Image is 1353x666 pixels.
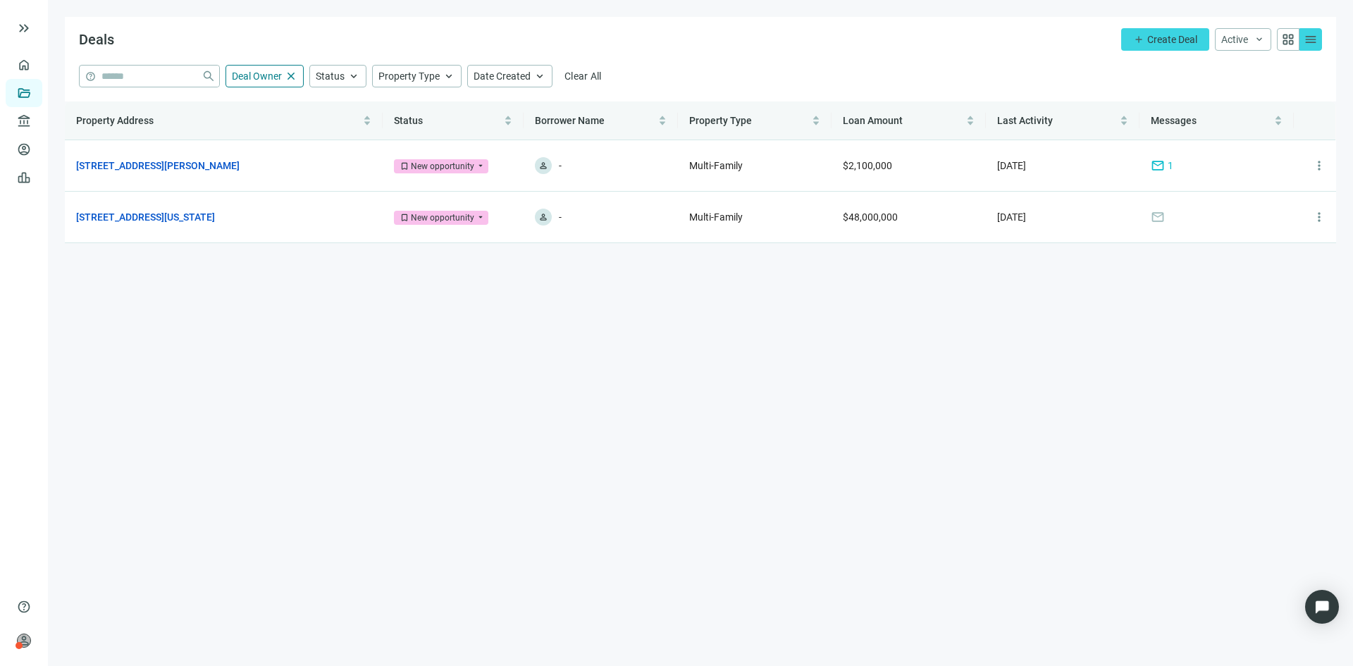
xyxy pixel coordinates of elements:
span: $2,100,000 [843,160,892,171]
button: Activekeyboard_arrow_down [1215,28,1271,51]
span: person [17,634,31,648]
span: help [85,71,96,82]
button: more_vert [1305,203,1333,231]
span: keyboard_arrow_down [1254,34,1265,45]
span: Loan Amount [843,115,903,126]
button: more_vert [1305,152,1333,180]
span: Status [394,115,423,126]
span: more_vert [1312,210,1326,224]
span: [DATE] [997,211,1026,223]
span: help [17,600,31,614]
span: Multi-Family [689,211,743,223]
div: New opportunity [411,211,474,225]
span: 1 [1168,158,1173,173]
span: mail [1151,159,1165,173]
span: [DATE] [997,160,1026,171]
a: [STREET_ADDRESS][PERSON_NAME] [76,158,240,173]
span: menu [1304,32,1318,47]
span: Borrower Name [535,115,605,126]
span: more_vert [1312,159,1326,173]
div: New opportunity [411,159,474,173]
div: Open Intercom Messenger [1305,590,1339,624]
span: Property Type [689,115,752,126]
span: Clear All [564,70,602,82]
span: add [1133,34,1144,45]
span: Multi-Family [689,160,743,171]
span: Status [316,70,345,82]
span: Deal Owner [232,70,282,82]
span: account_balance [17,114,27,128]
span: Active [1221,34,1248,45]
span: Date Created [474,70,531,82]
button: Clear All [558,65,608,87]
span: Property Address [76,115,154,126]
span: mail [1151,210,1165,224]
span: keyboard_arrow_up [533,70,546,82]
button: keyboard_double_arrow_right [16,20,32,37]
span: Messages [1151,115,1197,126]
span: person [538,161,548,171]
span: Create Deal [1147,34,1197,45]
span: person [538,212,548,222]
span: - [559,157,562,174]
span: bookmark [400,213,409,223]
button: addCreate Deal [1121,28,1209,51]
span: - [559,209,562,226]
span: keyboard_arrow_up [443,70,455,82]
span: keyboard_arrow_up [347,70,360,82]
span: Property Type [378,70,440,82]
span: grid_view [1281,32,1295,47]
span: $48,000,000 [843,211,898,223]
span: Last Activity [997,115,1053,126]
span: bookmark [400,161,409,171]
span: close [285,70,297,82]
a: [STREET_ADDRESS][US_STATE] [76,209,215,225]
